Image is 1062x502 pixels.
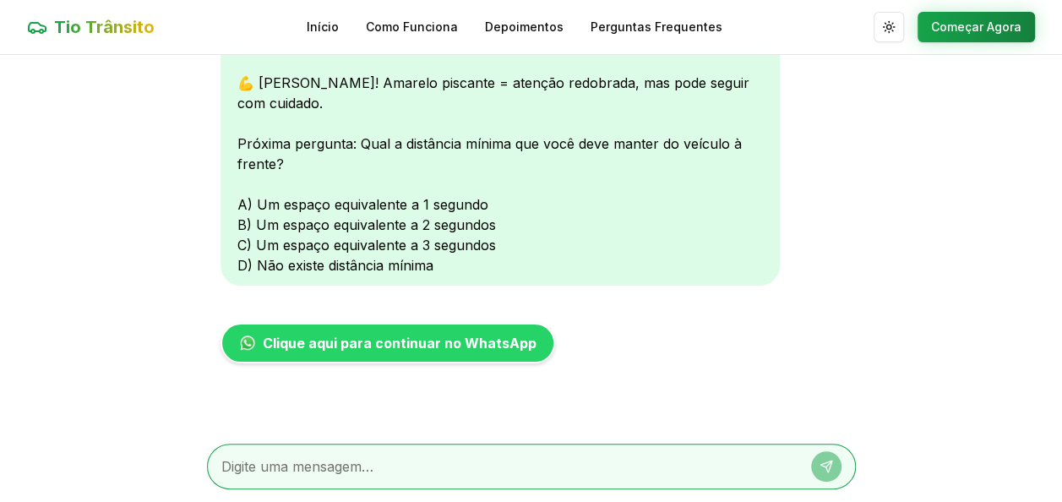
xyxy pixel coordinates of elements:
[366,19,458,35] a: Como Funciona
[54,15,155,39] span: Tio Trânsito
[221,323,555,363] a: Clique aqui para continuar no WhatsApp
[221,22,780,286] div: Muito bem! 🎯 💪 [PERSON_NAME]! Amarelo piscante = atenção redobrada, mas pode seguir com cuidado. ...
[918,12,1035,42] button: Começar Agora
[263,333,536,353] span: Clique aqui para continuar no WhatsApp
[307,19,339,35] a: Início
[485,19,564,35] a: Depoimentos
[591,19,722,35] a: Perguntas Frequentes
[27,15,155,39] a: Tio Trânsito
